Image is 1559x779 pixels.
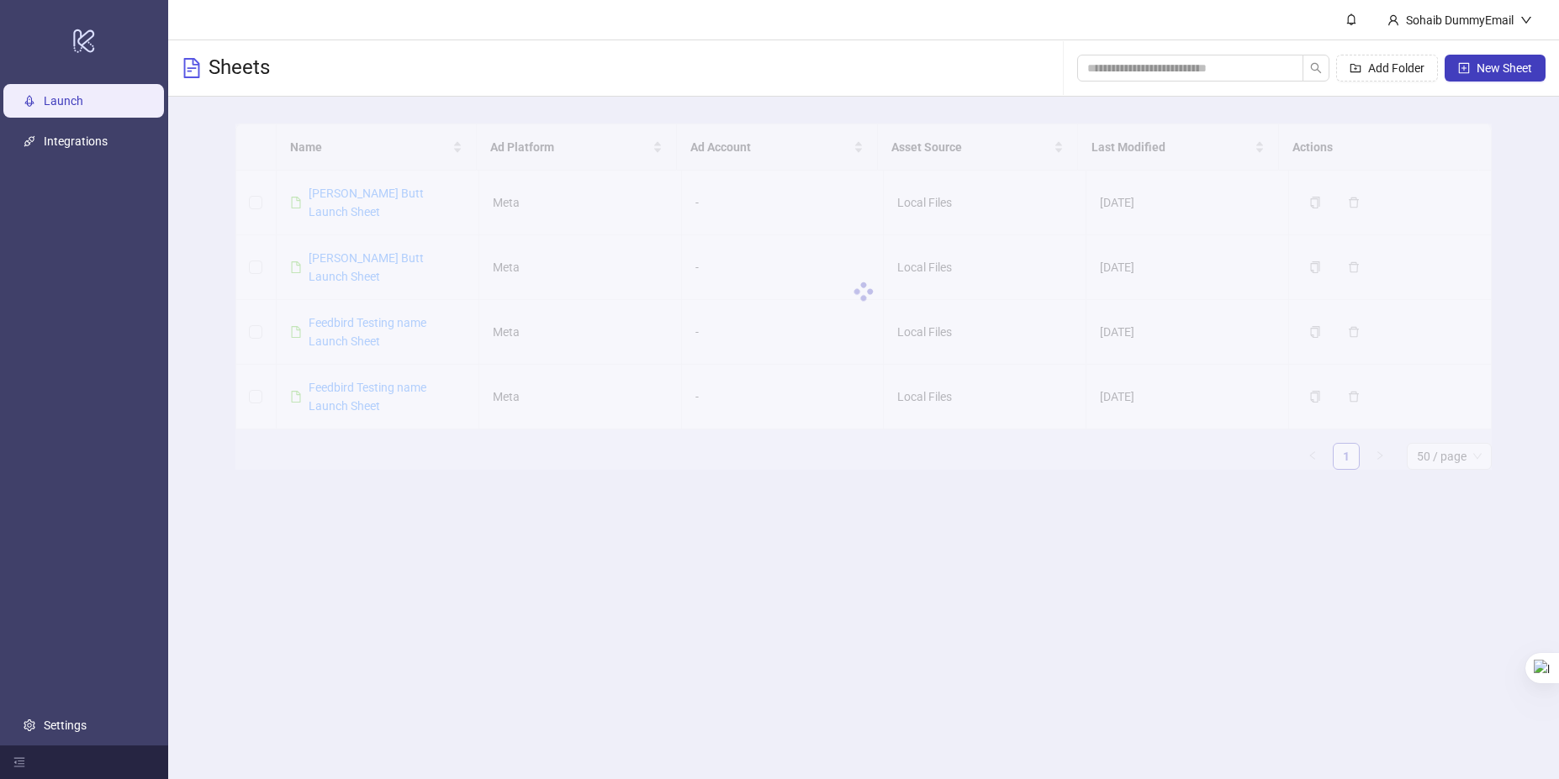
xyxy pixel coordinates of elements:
[1520,14,1532,26] span: down
[44,94,83,108] a: Launch
[1445,55,1546,82] button: New Sheet
[182,58,202,78] span: file-text
[1387,14,1399,26] span: user
[13,756,25,768] span: menu-fold
[1477,61,1532,75] span: New Sheet
[1368,61,1424,75] span: Add Folder
[44,134,108,148] a: Integrations
[1345,13,1357,25] span: bell
[1310,62,1322,74] span: search
[1458,62,1470,74] span: plus-square
[1399,11,1520,29] div: Sohaib DummyEmail
[1336,55,1438,82] button: Add Folder
[209,55,270,82] h3: Sheets
[44,718,87,732] a: Settings
[1350,62,1361,74] span: folder-add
